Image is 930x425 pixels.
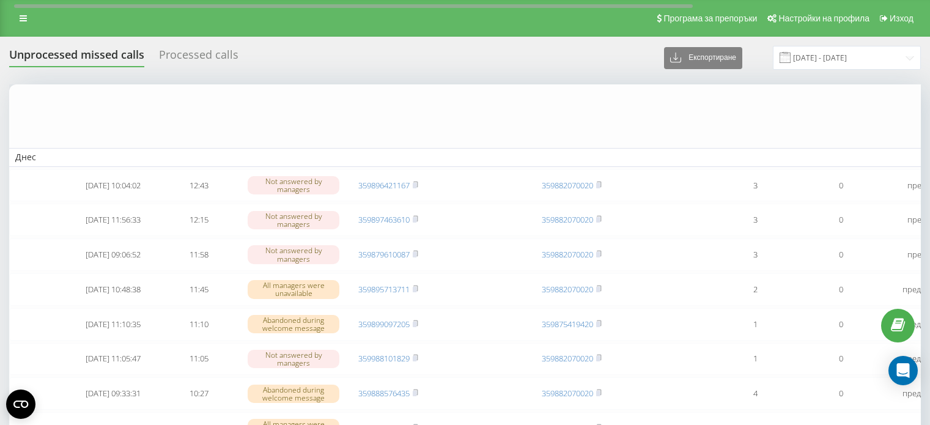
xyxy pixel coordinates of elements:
[798,273,884,306] td: 0
[712,308,798,341] td: 1
[542,319,593,330] a: 359875419420
[712,377,798,410] td: 4
[542,214,593,225] a: 359882070020
[798,204,884,236] td: 0
[70,204,156,236] td: [DATE] 11:56:33
[70,273,156,306] td: [DATE] 10:48:38
[6,390,35,419] button: Open CMP widget
[664,47,742,69] button: Експортиране
[70,169,156,202] td: [DATE] 10:04:02
[159,48,238,67] div: Processed calls
[542,180,593,191] a: 359882070020
[70,377,156,410] td: [DATE] 09:33:31
[358,214,410,225] a: 359897463610
[358,180,410,191] a: 359896421167
[778,13,869,23] span: Настройки на профила
[542,353,593,364] a: 359882070020
[156,308,242,341] td: 11:10
[798,308,884,341] td: 0
[156,204,242,236] td: 12:15
[156,238,242,271] td: 11:58
[798,377,884,410] td: 0
[156,273,242,306] td: 11:45
[712,273,798,306] td: 2
[70,238,156,271] td: [DATE] 09:06:52
[712,204,798,236] td: 3
[712,169,798,202] td: 3
[156,377,242,410] td: 10:27
[798,238,884,271] td: 0
[712,238,798,271] td: 3
[248,315,339,333] div: Abandoned during welcome message
[358,249,410,260] a: 359879610087
[542,388,593,399] a: 359882070020
[248,211,339,229] div: Not answered by managers
[358,319,410,330] a: 359899097205
[358,353,410,364] a: 359988101829
[248,350,339,368] div: Not answered by managers
[798,169,884,202] td: 0
[890,13,913,23] span: Изход
[358,284,410,295] a: 359895713711
[156,343,242,375] td: 11:05
[9,48,144,67] div: Unprocessed missed calls
[248,245,339,264] div: Not answered by managers
[248,280,339,298] div: All managers were unavailable
[888,356,918,385] div: Open Intercom Messenger
[712,343,798,375] td: 1
[156,169,242,202] td: 12:43
[248,385,339,403] div: Abandoned during welcome message
[358,388,410,399] a: 359888576435
[70,343,156,375] td: [DATE] 11:05:47
[542,284,593,295] a: 359882070020
[542,249,593,260] a: 359882070020
[70,308,156,341] td: [DATE] 11:10:35
[248,176,339,194] div: Not answered by managers
[663,13,757,23] span: Програма за препоръки
[798,343,884,375] td: 0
